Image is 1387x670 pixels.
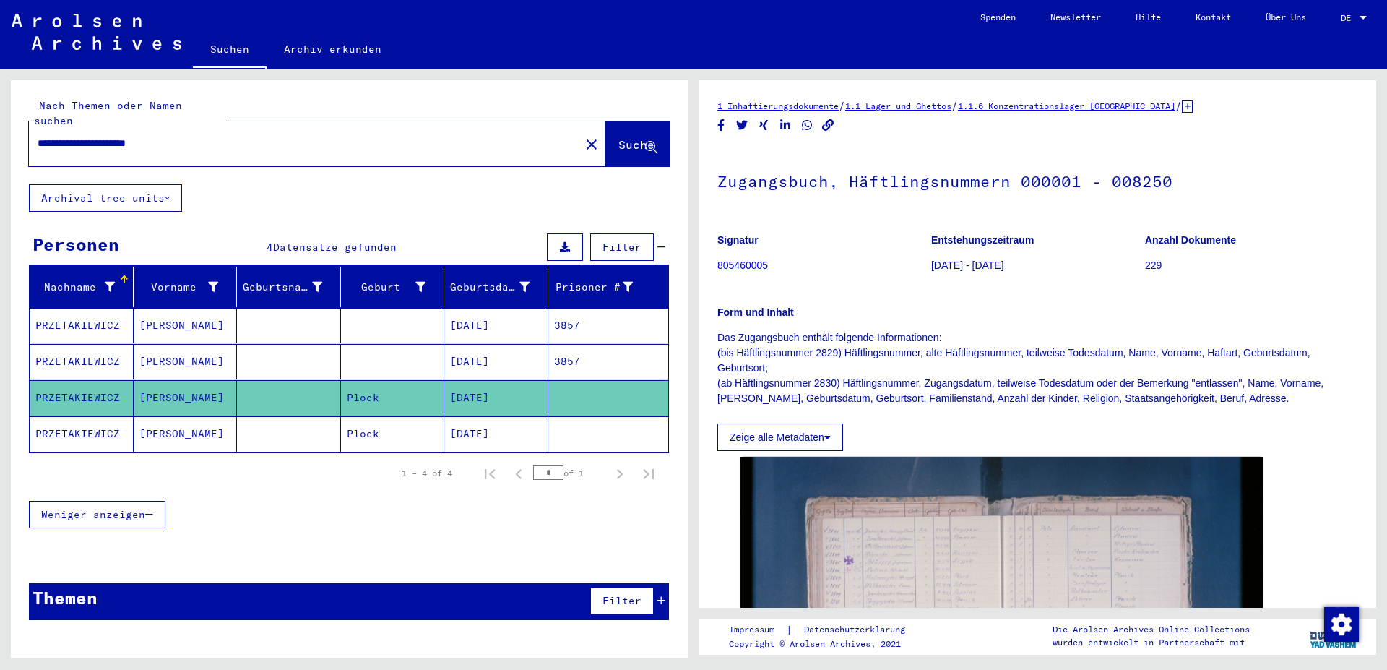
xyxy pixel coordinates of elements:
[33,585,98,611] div: Themen
[554,280,634,295] div: Prisoner #
[583,136,600,153] mat-icon: close
[134,344,238,379] mat-cell: [PERSON_NAME]
[735,116,750,134] button: Share on Twitter
[444,267,548,307] mat-header-cell: Geburtsdatum
[577,129,606,158] button: Clear
[717,100,839,111] a: 1 Inhaftierungsdokumente
[821,116,836,134] button: Copy link
[548,308,669,343] mat-cell: 3857
[444,416,548,452] mat-cell: [DATE]
[29,501,165,528] button: Weniger anzeigen
[548,267,669,307] mat-header-cell: Prisoner #
[267,241,273,254] span: 4
[717,148,1358,212] h1: Zugangsbuch, Häftlingsnummern 000001 - 008250
[554,275,652,299] div: Prisoner #
[341,380,445,416] mat-cell: Plock
[30,267,134,307] mat-header-cell: Nachname
[273,241,397,254] span: Datensätze gefunden
[1307,618,1361,654] img: yv_logo.png
[193,32,267,69] a: Suchen
[450,280,530,295] div: Geburtsdatum
[533,466,605,480] div: of 1
[1145,258,1358,273] p: 229
[800,116,815,134] button: Share on WhatsApp
[450,275,548,299] div: Geburtsdatum
[606,121,670,166] button: Suche
[444,344,548,379] mat-cell: [DATE]
[951,99,958,112] span: /
[778,116,793,134] button: Share on LinkedIn
[590,587,654,614] button: Filter
[12,14,181,50] img: Arolsen_neg.svg
[634,459,663,488] button: Last page
[714,116,729,134] button: Share on Facebook
[1175,99,1182,112] span: /
[41,508,145,521] span: Weniger anzeigen
[402,467,452,480] div: 1 – 4 of 4
[134,416,238,452] mat-cell: [PERSON_NAME]
[605,459,634,488] button: Next page
[35,280,115,295] div: Nachname
[845,100,951,111] a: 1.1 Lager und Ghettos
[717,306,794,318] b: Form und Inhalt
[1341,13,1357,23] span: DE
[717,259,768,271] a: 805460005
[1324,607,1359,642] img: Zustimmung ändern
[504,459,533,488] button: Previous page
[1053,623,1250,636] p: Die Arolsen Archives Online-Collections
[35,275,133,299] div: Nachname
[756,116,772,134] button: Share on Xing
[30,380,134,416] mat-cell: PRZETAKIEWICZ
[243,275,340,299] div: Geburtsname
[602,241,641,254] span: Filter
[34,99,182,127] mat-label: Nach Themen oder Namen suchen
[139,275,237,299] div: Vorname
[602,594,641,607] span: Filter
[444,308,548,343] mat-cell: [DATE]
[347,275,444,299] div: Geburt‏
[475,459,504,488] button: First page
[341,267,445,307] mat-header-cell: Geburt‏
[444,380,548,416] mat-cell: [DATE]
[792,622,922,637] a: Datenschutzerklärung
[931,258,1144,273] p: [DATE] - [DATE]
[1145,234,1236,246] b: Anzahl Dokumente
[590,233,654,261] button: Filter
[839,99,845,112] span: /
[33,231,119,257] div: Personen
[29,184,182,212] button: Archival tree units
[267,32,399,66] a: Archiv erkunden
[30,308,134,343] mat-cell: PRZETAKIEWICZ
[729,622,786,637] a: Impressum
[717,424,843,451] button: Zeige alle Metadaten
[347,280,426,295] div: Geburt‏
[958,100,1175,111] a: 1.1.6 Konzentrationslager [GEOGRAPHIC_DATA]
[729,637,922,650] p: Copyright © Arolsen Archives, 2021
[717,234,759,246] b: Signatur
[243,280,322,295] div: Geburtsname
[618,137,654,152] span: Suche
[139,280,219,295] div: Vorname
[341,416,445,452] mat-cell: Plock
[1053,636,1250,649] p: wurden entwickelt in Partnerschaft mit
[729,622,922,637] div: |
[548,344,669,379] mat-cell: 3857
[717,330,1358,406] p: Das Zugangsbuch enthält folgende Informationen: (bis Häftlingsnummer 2829) Häftlingsnummer, alte ...
[134,267,238,307] mat-header-cell: Vorname
[30,416,134,452] mat-cell: PRZETAKIEWICZ
[134,380,238,416] mat-cell: [PERSON_NAME]
[237,267,341,307] mat-header-cell: Geburtsname
[30,344,134,379] mat-cell: PRZETAKIEWICZ
[931,234,1034,246] b: Entstehungszeitraum
[134,308,238,343] mat-cell: [PERSON_NAME]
